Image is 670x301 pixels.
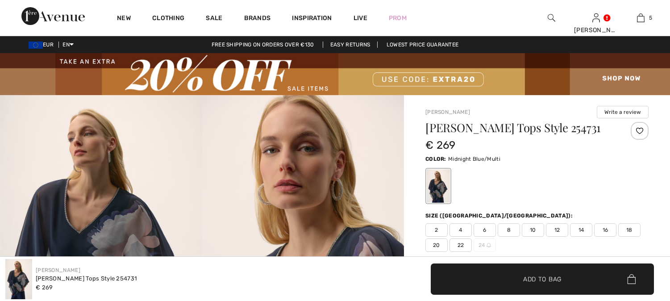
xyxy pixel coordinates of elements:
[29,42,43,49] img: Euro
[425,223,448,237] span: 2
[570,223,592,237] span: 14
[5,259,32,299] img: Joseph Ribkoff Tops Style 254731
[523,274,562,284] span: Add to Bag
[637,13,645,23] img: My Bag
[548,13,555,23] img: search the website
[36,284,53,291] span: € 269
[431,263,654,295] button: Add to Bag
[574,25,618,35] div: [PERSON_NAME]
[619,13,662,23] a: 5
[427,169,450,203] div: Midnight Blue/Multi
[597,106,649,118] button: Write a review
[152,14,184,24] a: Clothing
[487,243,491,247] img: ring-m.svg
[292,14,332,24] span: Inspiration
[425,212,574,220] div: Size ([GEOGRAPHIC_DATA]/[GEOGRAPHIC_DATA]):
[592,13,600,22] a: Sign In
[627,274,636,284] img: Bag.svg
[425,139,456,151] span: € 269
[29,42,57,48] span: EUR
[389,13,407,23] a: Prom
[649,14,652,22] span: 5
[546,223,568,237] span: 12
[117,14,131,24] a: New
[474,223,496,237] span: 6
[425,109,470,115] a: [PERSON_NAME]
[425,238,448,252] span: 20
[379,42,466,48] a: Lowest Price Guarantee
[62,42,74,48] span: EN
[474,238,496,252] span: 24
[204,42,321,48] a: Free shipping on orders over €130
[449,223,472,237] span: 4
[206,14,222,24] a: Sale
[425,156,446,162] span: Color:
[244,14,271,24] a: Brands
[21,7,85,25] img: 1ère Avenue
[36,274,137,283] div: [PERSON_NAME] Tops Style 254731
[323,42,378,48] a: Easy Returns
[498,223,520,237] span: 8
[618,223,641,237] span: 18
[592,13,600,23] img: My Info
[448,156,500,162] span: Midnight Blue/Multi
[354,13,367,23] a: Live
[522,223,544,237] span: 10
[594,223,616,237] span: 16
[449,238,472,252] span: 22
[425,122,612,134] h1: [PERSON_NAME] Tops Style 254731
[36,267,80,273] a: [PERSON_NAME]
